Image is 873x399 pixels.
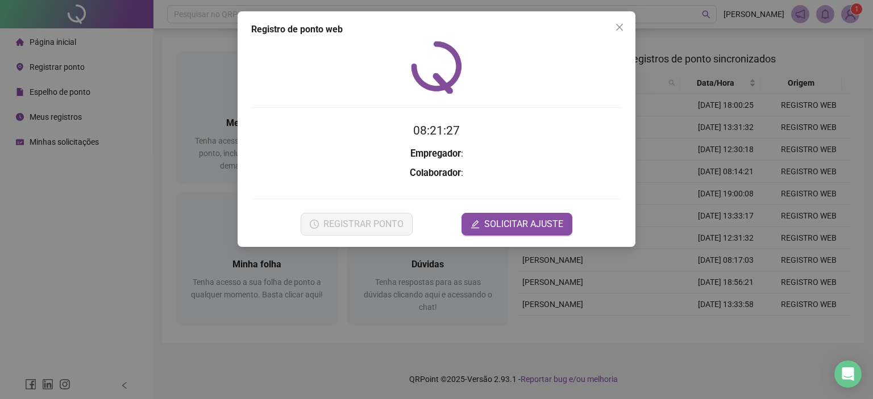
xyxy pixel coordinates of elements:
time: 08:21:27 [413,124,460,137]
img: QRPoint [411,41,462,94]
span: edit [471,220,480,229]
span: SOLICITAR AJUSTE [484,217,563,231]
button: editSOLICITAR AJUSTE [462,213,572,236]
div: Registro de ponto web [251,23,622,36]
span: close [615,23,624,32]
button: REGISTRAR PONTO [301,213,413,236]
strong: Empregador [410,148,461,159]
h3: : [251,166,622,180]
strong: Colaborador [410,167,461,178]
h3: : [251,146,622,161]
div: Open Intercom Messenger [834,360,862,388]
button: Close [610,18,629,36]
